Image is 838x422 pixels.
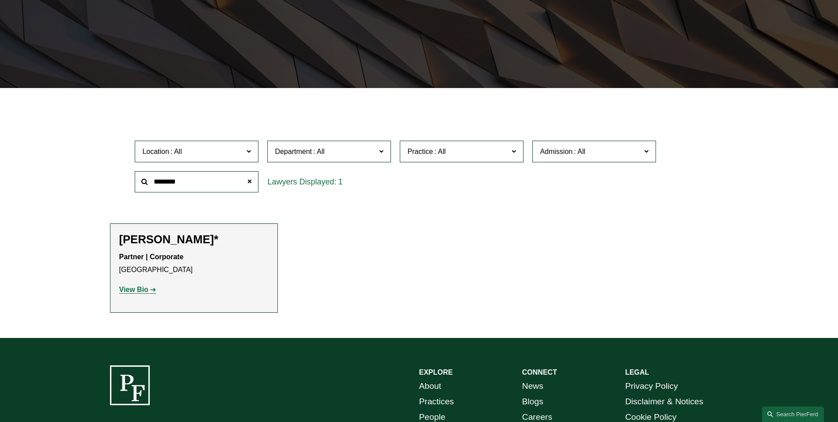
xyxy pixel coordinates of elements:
span: Department [275,148,312,155]
span: Location [142,148,169,155]
strong: View Bio [119,286,148,293]
h2: [PERSON_NAME]* [119,233,269,246]
strong: CONNECT [522,368,557,376]
strong: EXPLORE [419,368,453,376]
a: About [419,379,441,394]
strong: Partner | Corporate [119,253,184,261]
p: [GEOGRAPHIC_DATA] [119,251,269,276]
a: Search this site [762,407,824,422]
a: Practices [419,394,454,410]
a: News [522,379,543,394]
a: View Bio [119,286,156,293]
a: Disclaimer & Notices [625,394,703,410]
a: Blogs [522,394,543,410]
strong: LEGAL [625,368,649,376]
span: Admission [540,148,573,155]
a: Privacy Policy [625,379,678,394]
span: 1 [338,177,342,186]
span: Practice [407,148,433,155]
